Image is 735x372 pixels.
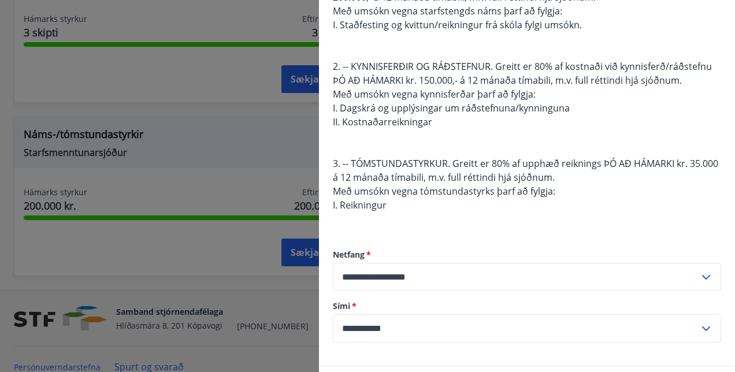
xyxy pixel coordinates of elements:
[333,88,536,101] span: Með umsókn vegna kynnisferðar þarf að fylgja:
[333,199,387,211] span: I. Reikningur
[333,102,570,114] span: I. Dagskrá og upplýsingar um ráðstefnuna/kynninguna
[333,157,718,184] span: 3. -- TÓMSTUNDASTYRKUR. Greitt er 80% af upphæð reiknings ÞÓ AÐ HÁMARKI kr. 35.000 á 12 mánaða tí...
[333,5,562,17] span: Með umsókn vegna starfstengds náms þarf að fylgja:
[333,185,555,198] span: Með umsókn vegna tómstundastyrks þarf að fylgja:
[333,60,712,87] span: 2. -- KYNNISFERÐIR OG RÁÐSTEFNUR. Greitt er 80% af kostnaði við kynnisferð/ráðstefnu ÞÓ AÐ HÁMARK...
[333,116,432,128] span: II. Kostnaðarreikningar
[333,300,721,312] label: Sími
[333,249,721,261] label: Netfang
[333,18,582,31] span: I. Staðfesting og kvittun/reikningur frá skóla fylgi umsókn.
